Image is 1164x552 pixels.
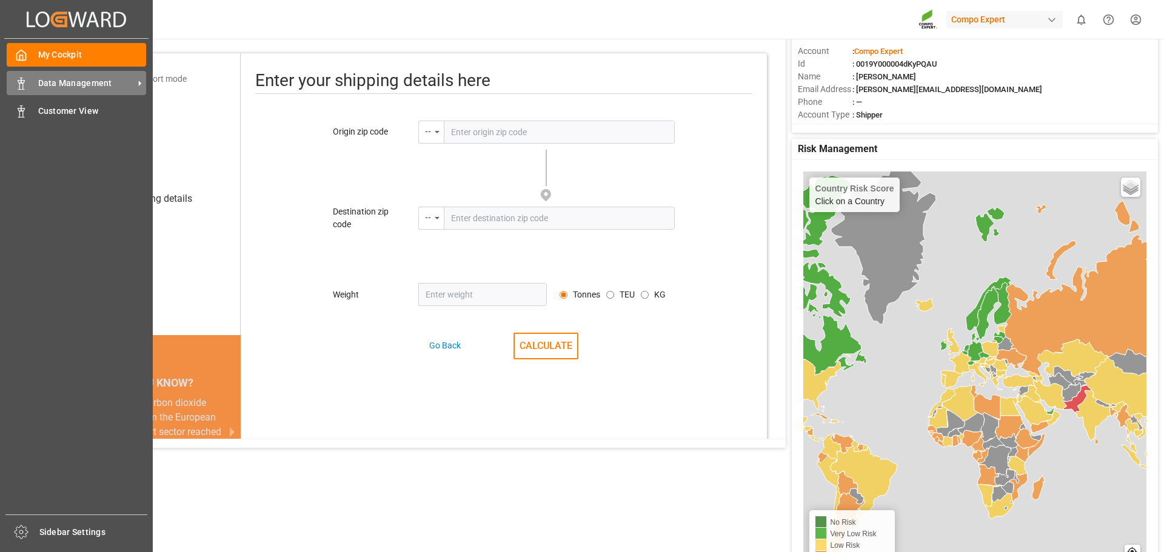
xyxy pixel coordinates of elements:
div: DID YOU KNOW? [65,370,241,396]
label: Tonnes [573,288,600,301]
button: open menu [418,207,444,230]
div: Click on a Country [815,184,894,206]
div: -- [425,209,431,223]
div: Enter your shipping details here [255,68,752,94]
button: open menu [418,121,444,144]
input: Avg. container weight [606,291,614,299]
button: Compo Expert [946,8,1068,31]
span: Email Address [798,83,852,96]
a: Customer View [7,99,146,123]
div: Destination zip code [333,205,397,231]
span: Compo Expert [854,47,903,56]
button: next slide / item [224,396,241,468]
span: : [852,47,903,56]
label: KG [654,288,666,301]
div: Go Back [429,339,461,352]
input: Enter weight [418,283,547,306]
div: Origin zip code [333,125,397,138]
a: My Cockpit [7,43,146,67]
span: : — [852,98,862,107]
span: Id [798,58,852,70]
span: : [PERSON_NAME] [852,72,916,81]
span: Sidebar Settings [39,526,148,539]
span: : [PERSON_NAME][EMAIL_ADDRESS][DOMAIN_NAME] [852,85,1042,94]
h4: Country Risk Score [815,184,894,193]
span: : 0019Y000004dKyPQAU [852,59,937,68]
button: Help Center [1095,6,1122,33]
div: menu-button [418,207,444,230]
div: Weight [333,288,397,301]
input: Enter origin zip code [444,121,675,144]
span: Very Low Risk [831,530,877,538]
span: My Cockpit [38,48,147,61]
button: CALCULATE [513,333,578,359]
label: TEU [620,288,635,301]
span: : Shipper [852,110,883,119]
input: Avg. container weight [560,291,567,299]
span: Customer View [38,105,147,118]
span: Risk Management [798,142,877,156]
a: Layers [1121,178,1140,197]
div: In [DATE], carbon dioxide emissions from the European Union's transport sector reached 982 millio... [80,396,226,454]
span: No Risk [831,518,856,527]
div: menu-button [418,121,444,144]
span: Account Type [798,108,852,121]
span: Data Management [38,77,134,90]
input: Avg. container weight [641,291,649,299]
div: -- [425,123,431,137]
input: Enter destination zip code [444,207,675,230]
button: show 0 new notifications [1068,6,1095,33]
span: Low Risk [831,541,860,550]
img: Screenshot%202023-09-29%20at%2010.02.21.png_1712312052.png [918,9,938,30]
div: Compo Expert [946,11,1063,28]
span: Account [798,45,852,58]
span: Name [798,70,852,83]
span: Phone [798,96,852,108]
